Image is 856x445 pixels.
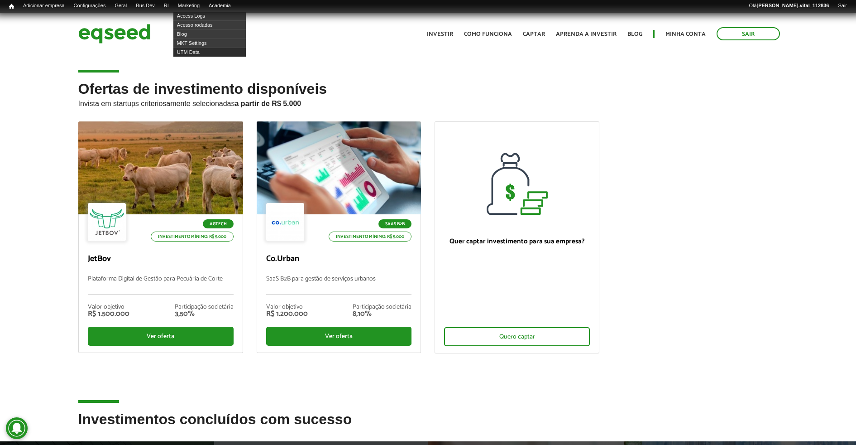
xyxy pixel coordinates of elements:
a: SaaS B2B Investimento mínimo: R$ 5.000 Co.Urban SaaS B2B para gestão de serviços urbanos Valor ob... [257,121,421,353]
strong: [PERSON_NAME].vital_112836 [757,3,829,8]
p: SaaS B2B [378,219,411,228]
h2: Ofertas de investimento disponíveis [78,81,778,121]
a: Configurações [69,2,110,10]
div: Valor objetivo [266,304,308,310]
p: Investimento mínimo: R$ 5.000 [151,232,234,242]
div: Ver oferta [88,327,234,346]
a: Geral [110,2,131,10]
a: Investir [427,31,453,37]
a: Sair [717,27,780,40]
a: Como funciona [464,31,512,37]
p: SaaS B2B para gestão de serviços urbanos [266,276,412,295]
a: Marketing [173,2,204,10]
a: Bus Dev [131,2,159,10]
div: 8,10% [353,310,411,318]
a: Blog [627,31,642,37]
a: Quer captar investimento para sua empresa? Quero captar [435,121,599,353]
p: Co.Urban [266,254,412,264]
div: Quero captar [444,327,590,346]
a: Academia [204,2,235,10]
p: Quer captar investimento para sua empresa? [444,237,590,246]
div: R$ 1.500.000 [88,310,129,318]
a: RI [159,2,173,10]
div: 3,50% [175,310,234,318]
div: R$ 1.200.000 [266,310,308,318]
a: Início [5,2,19,11]
div: Participação societária [353,304,411,310]
a: Minha conta [665,31,706,37]
a: Sair [833,2,851,10]
p: Investimento mínimo: R$ 5.000 [329,232,411,242]
a: Agtech Investimento mínimo: R$ 5.000 JetBov Plataforma Digital de Gestão para Pecuária de Corte V... [78,121,243,353]
h2: Investimentos concluídos com sucesso [78,411,778,441]
p: Invista em startups criteriosamente selecionadas [78,97,778,108]
div: Ver oferta [266,327,412,346]
span: Início [9,3,14,10]
p: Plataforma Digital de Gestão para Pecuária de Corte [88,276,234,295]
a: Aprenda a investir [556,31,617,37]
a: Olá[PERSON_NAME].vital_112836 [744,2,833,10]
p: Agtech [203,219,234,228]
a: Access Logs [173,11,246,20]
div: Participação societária [175,304,234,310]
a: Adicionar empresa [19,2,69,10]
div: Valor objetivo [88,304,129,310]
img: EqSeed [78,22,151,46]
strong: a partir de R$ 5.000 [235,100,301,107]
p: JetBov [88,254,234,264]
a: Captar [523,31,545,37]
